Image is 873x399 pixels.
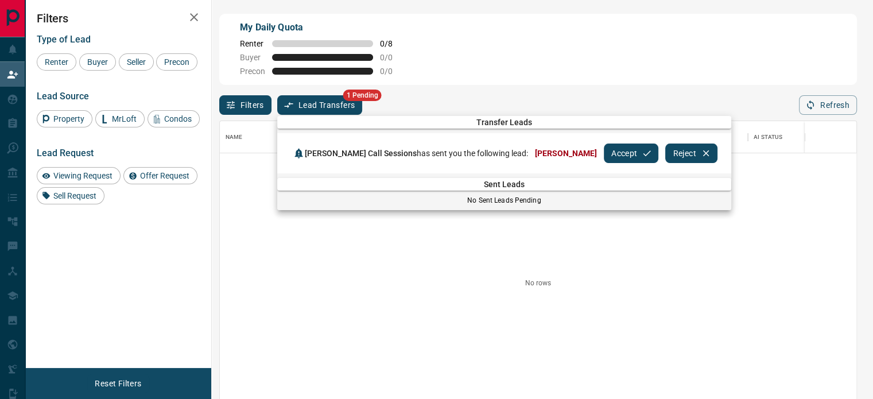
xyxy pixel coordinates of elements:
span: [PERSON_NAME] [535,149,597,158]
span: Sent Leads [277,180,731,189]
span: [PERSON_NAME] Call Sessions [305,149,417,158]
span: has sent you the following lead: [305,149,528,158]
p: No Sent Leads Pending [277,195,731,206]
button: Accept [604,144,658,163]
button: Reject [665,144,717,163]
span: Transfer Leads [277,118,731,127]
